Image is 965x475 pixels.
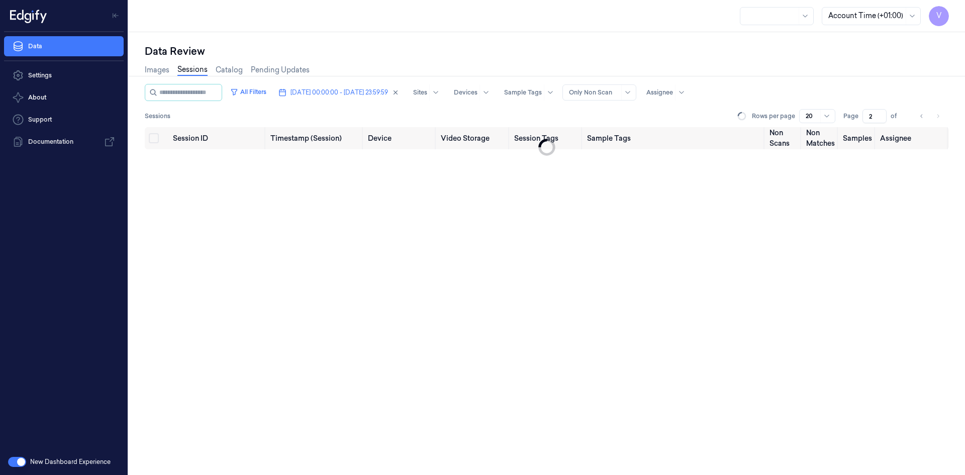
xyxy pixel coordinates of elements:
[291,88,388,97] span: [DATE] 00:00:00 - [DATE] 23:59:59
[145,112,170,121] span: Sessions
[915,109,929,123] button: Go to previous page
[4,65,124,85] a: Settings
[839,127,876,149] th: Samples
[4,36,124,56] a: Data
[765,127,802,149] th: Non Scans
[583,127,765,149] th: Sample Tags
[437,127,510,149] th: Video Storage
[274,84,403,101] button: [DATE] 00:00:00 - [DATE] 23:59:59
[145,65,169,75] a: Images
[266,127,364,149] th: Timestamp (Session)
[752,112,795,121] p: Rows per page
[177,64,208,76] a: Sessions
[510,127,583,149] th: Session Tags
[251,65,310,75] a: Pending Updates
[891,112,907,121] span: of
[843,112,858,121] span: Page
[216,65,243,75] a: Catalog
[876,127,949,149] th: Assignee
[4,110,124,130] a: Support
[149,133,159,143] button: Select all
[108,8,124,24] button: Toggle Navigation
[4,132,124,152] a: Documentation
[929,6,949,26] button: V
[364,127,437,149] th: Device
[915,109,945,123] nav: pagination
[4,87,124,108] button: About
[226,84,270,100] button: All Filters
[802,127,839,149] th: Non Matches
[145,44,949,58] div: Data Review
[169,127,266,149] th: Session ID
